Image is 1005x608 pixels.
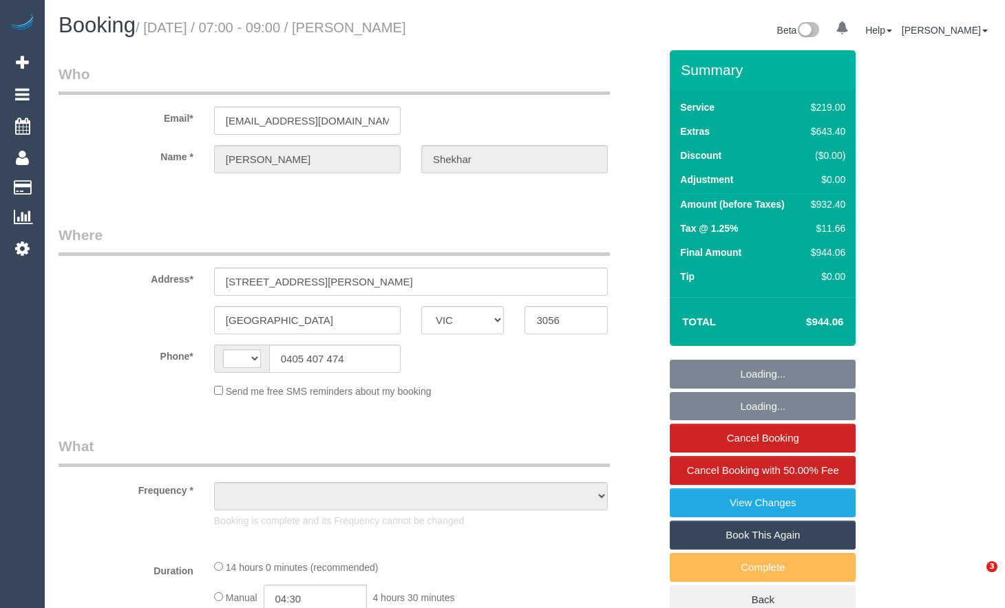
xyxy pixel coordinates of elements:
[680,173,733,186] label: Adjustment
[670,456,856,485] a: Cancel Booking with 50.00% Fee
[986,561,997,572] span: 3
[682,316,716,327] strong: Total
[680,270,695,283] label: Tip
[525,306,608,334] input: Post Code*
[59,225,610,256] legend: Where
[805,173,845,186] div: $0.00
[226,592,257,603] span: Manual
[8,14,36,33] img: Automaid Logo
[680,197,784,211] label: Amount (before Taxes)
[670,521,856,550] a: Book This Again
[805,149,845,162] div: ($0.00)
[680,124,710,138] label: Extras
[214,107,401,135] input: Email*
[865,25,892,36] a: Help
[48,268,204,286] label: Address*
[765,316,843,328] h4: $944.06
[136,20,406,35] small: / [DATE] / 07:00 - 09:00 / [PERSON_NAME]
[805,221,845,235] div: $11.66
[805,124,845,138] div: $643.40
[958,561,991,594] iframe: Intercom live chat
[421,145,608,173] input: Last Name*
[805,197,845,211] div: $932.40
[214,145,401,173] input: First Name*
[805,100,845,114] div: $219.00
[680,221,738,235] label: Tax @ 1.25%
[777,25,820,36] a: Beta
[687,464,839,476] span: Cancel Booking with 50.00% Fee
[59,13,136,37] span: Booking
[680,246,741,259] label: Final Amount
[269,345,401,373] input: Phone*
[48,479,204,497] label: Frequency *
[48,145,204,164] label: Name *
[805,246,845,259] div: $944.06
[48,107,204,125] label: Email*
[796,22,819,40] img: New interface
[226,562,379,573] span: 14 hours 0 minutes (recommended)
[681,62,849,78] h3: Summary
[670,424,856,453] a: Cancel Booking
[902,25,988,36] a: [PERSON_NAME]
[48,559,204,578] label: Duration
[59,64,610,95] legend: Who
[680,100,715,114] label: Service
[226,386,432,397] span: Send me free SMS reminders about my booking
[670,488,856,517] a: View Changes
[680,149,721,162] label: Discount
[48,345,204,363] label: Phone*
[59,436,610,467] legend: What
[214,514,608,528] p: Booking is complete and its Frequency cannot be changed
[214,306,401,334] input: Suburb*
[372,592,454,603] span: 4 hours 30 minutes
[805,270,845,283] div: $0.00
